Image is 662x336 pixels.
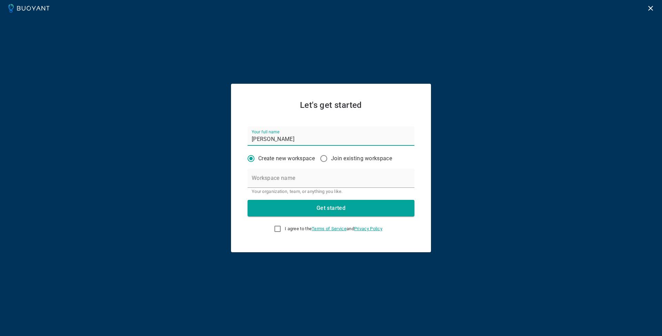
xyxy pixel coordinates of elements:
[252,129,279,135] label: Your full name
[317,205,345,212] h4: Get started
[645,4,656,11] a: Logout
[248,200,414,216] button: Get started
[312,226,347,231] a: Terms of Service
[354,226,382,231] a: Privacy Policy
[252,189,410,194] p: Your organization, team, or anything you like.
[258,155,315,162] p: Create new workspace
[331,155,392,162] p: Join existing workspace
[645,2,656,14] button: Logout
[285,226,382,232] span: I agree to the and
[248,100,414,110] h2: Let's get started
